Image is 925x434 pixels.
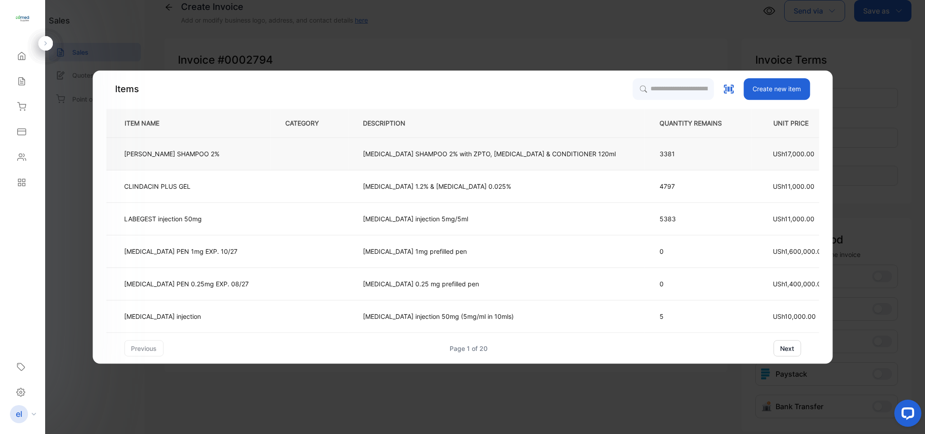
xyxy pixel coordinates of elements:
p: 5 [660,312,736,321]
iframe: LiveChat chat widget [887,396,925,434]
p: ITEM NAME [121,118,174,128]
p: el [16,408,22,420]
p: CATEGORY [285,118,333,128]
p: QUANTITY REMAINS [660,118,736,128]
p: [MEDICAL_DATA] 1mg prefilled pen [363,247,467,256]
span: USh17,000.00 [773,150,814,158]
p: [MEDICAL_DATA] injection [124,312,201,321]
img: logo [16,12,29,25]
p: Items [115,82,139,96]
p: [PERSON_NAME] SHAMPOO 2% [124,149,219,159]
p: UNIT PRICE [766,118,846,128]
button: next [773,340,801,356]
button: Create new item [744,78,810,100]
p: CLINDACIN PLUS GEL [124,182,191,191]
p: [MEDICAL_DATA] injection 50mg (5mg/ml in 10mls) [363,312,514,321]
div: Page 1 of 20 [450,344,488,353]
p: [MEDICAL_DATA] PEN 0.25mg EXP. 08/27 [124,279,249,289]
p: [MEDICAL_DATA] SHAMPOO 2% with ZPTO, [MEDICAL_DATA] & CONDITIONER 120ml [363,149,616,159]
p: 0 [660,279,736,289]
span: USh11,000.00 [773,215,814,223]
span: USh10,000.00 [773,313,816,320]
p: [MEDICAL_DATA] PEN 1mg EXP. 10/27 [124,247,237,256]
p: 4797 [660,182,736,191]
p: [MEDICAL_DATA] 0.25 mg prefilled pen [363,279,479,289]
p: 0 [660,247,736,256]
p: 3381 [660,149,736,159]
span: USh11,000.00 [773,182,814,190]
p: [MEDICAL_DATA] 1.2% & [MEDICAL_DATA] 0.025% [363,182,511,191]
span: USh1,600,000.00 [773,247,825,255]
p: LABEGEST injection 50mg [124,214,202,224]
p: [MEDICAL_DATA] injection 5mg/5ml [363,214,468,224]
p: 5383 [660,214,736,224]
button: previous [124,340,163,356]
span: USh1,400,000.00 [773,280,825,288]
p: DESCRIPTION [363,118,420,128]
